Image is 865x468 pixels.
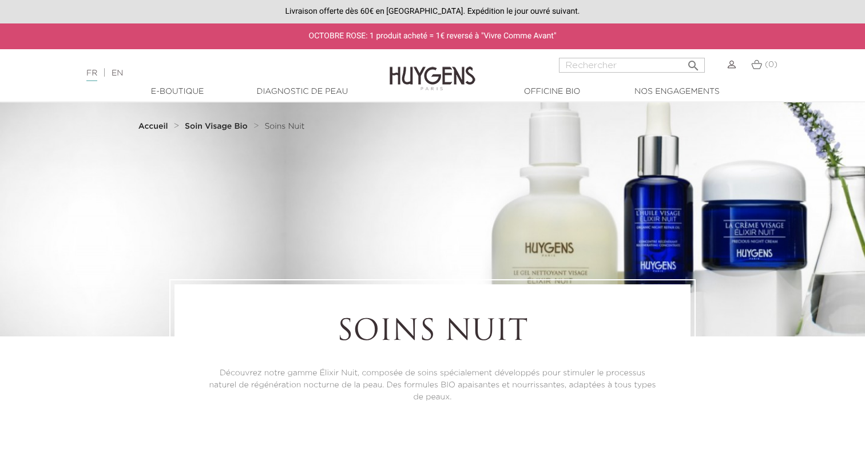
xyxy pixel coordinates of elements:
a: Nos engagements [620,86,734,98]
div: | [81,66,352,80]
p: Découvrez notre gamme Élixir Nuit, composée de soins spécialement développés pour stimuler le pro... [206,367,659,403]
i:  [687,55,700,69]
a: Diagnostic de peau [245,86,359,98]
a: Soins Nuit [264,122,304,131]
a: EN [112,69,123,77]
input: Rechercher [559,58,705,73]
h1: Soins Nuit [206,316,659,350]
img: Huygens [390,48,475,92]
a: Soin Visage Bio [185,122,251,131]
span: (0) [765,61,777,69]
a: Accueil [138,122,170,131]
a: Officine Bio [495,86,609,98]
button:  [683,54,704,70]
strong: Accueil [138,122,168,130]
a: FR [86,69,97,81]
strong: Soin Visage Bio [185,122,248,130]
a: E-Boutique [120,86,235,98]
span: Soins Nuit [264,122,304,130]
